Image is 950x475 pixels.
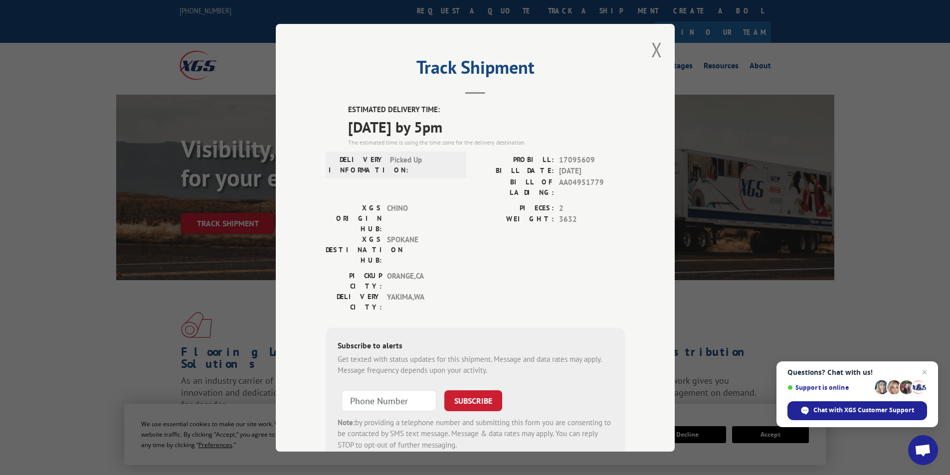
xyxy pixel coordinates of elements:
[326,60,625,79] h2: Track Shipment
[787,368,927,376] span: Questions? Chat with us!
[329,154,385,175] label: DELIVERY INFORMATION:
[559,176,625,197] span: AA04951779
[919,366,931,378] span: Close chat
[813,406,914,415] span: Chat with XGS Customer Support
[475,214,554,225] label: WEIGHT:
[387,291,454,312] span: YAKIMA , WA
[338,417,355,427] strong: Note:
[338,339,613,353] div: Subscribe to alerts
[326,291,382,312] label: DELIVERY CITY:
[326,234,382,265] label: XGS DESTINATION HUB:
[559,165,625,177] span: [DATE]
[787,384,871,391] span: Support is online
[908,435,938,465] div: Open chat
[387,234,454,265] span: SPOKANE
[387,202,454,234] span: CHINO
[475,165,554,177] label: BILL DATE:
[475,176,554,197] label: BILL OF LADING:
[475,202,554,214] label: PIECES:
[559,214,625,225] span: 3632
[338,417,613,451] div: by providing a telephone number and submitting this form you are consenting to be contacted by SM...
[390,154,457,175] span: Picked Up
[444,390,502,411] button: SUBSCRIBE
[559,154,625,165] span: 17095609
[651,36,662,63] button: Close modal
[348,115,625,138] span: [DATE] by 5pm
[348,138,625,147] div: The estimated time is using the time zone for the delivery destination.
[348,104,625,116] label: ESTIMATED DELIVERY TIME:
[338,353,613,376] div: Get texted with status updates for this shipment. Message and data rates may apply. Message frequ...
[326,270,382,291] label: PICKUP CITY:
[559,202,625,214] span: 2
[387,270,454,291] span: ORANGE , CA
[342,390,436,411] input: Phone Number
[326,202,382,234] label: XGS ORIGIN HUB:
[787,401,927,420] div: Chat with XGS Customer Support
[475,154,554,165] label: PROBILL:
